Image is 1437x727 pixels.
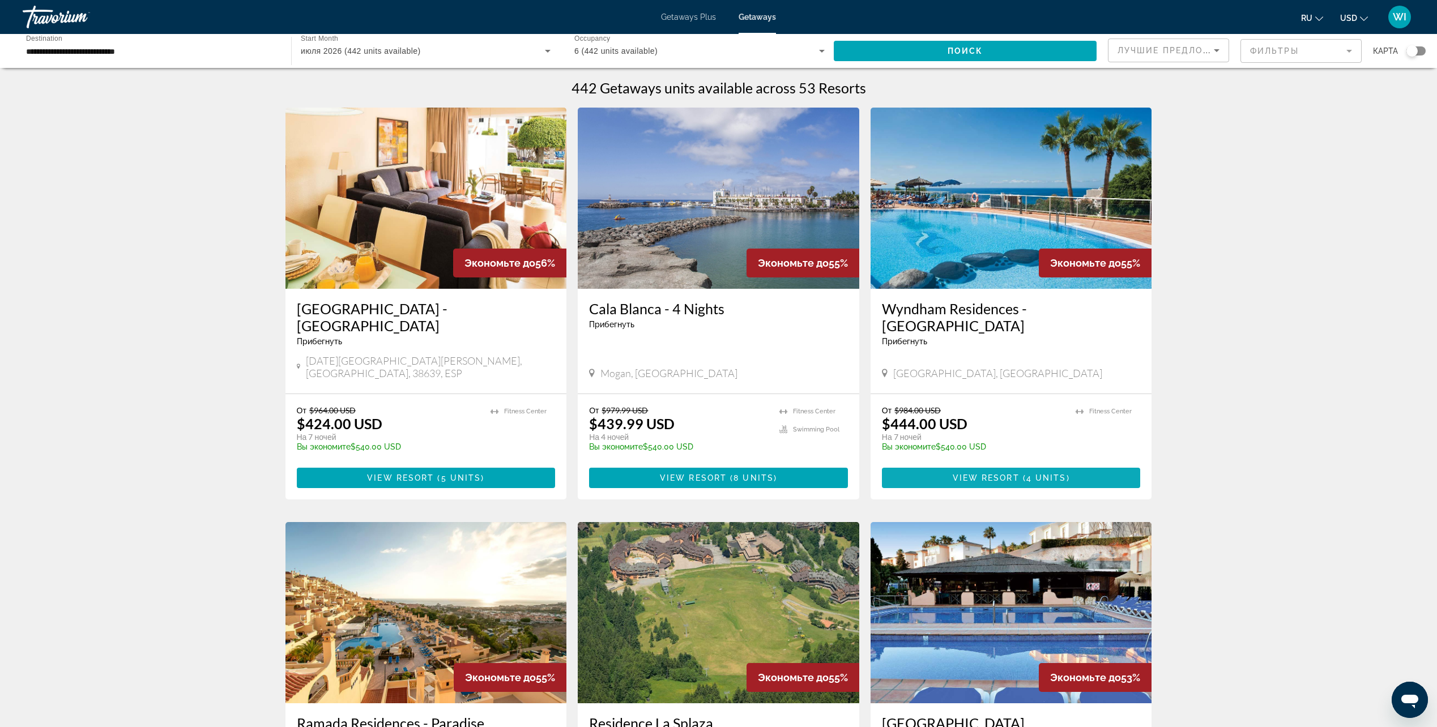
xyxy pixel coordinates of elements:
[1301,10,1323,26] button: Change language
[441,473,481,482] span: 5 units
[1020,473,1070,482] span: ( )
[297,468,556,488] button: View Resort(5 units)
[465,672,536,683] span: Экономьте до
[747,663,859,692] div: 55%
[1393,11,1406,23] span: WI
[1026,473,1067,482] span: 4 units
[948,46,983,55] span: Поиск
[727,473,777,482] span: ( )
[882,468,1141,488] button: View Resort(4 units)
[589,468,848,488] button: View Resort(8 units)
[882,442,936,451] span: Вы экономите
[1050,672,1121,683] span: Экономьте до
[306,354,555,379] span: [DATE][GEOGRAPHIC_DATA][PERSON_NAME], [GEOGRAPHIC_DATA], 38639, ESP
[882,415,967,432] p: $444.00 USD
[1050,257,1121,269] span: Экономьте до
[589,415,675,432] p: $439.99 USD
[1340,10,1368,26] button: Change currency
[882,405,892,415] span: От
[661,12,716,22] a: Getaways Plus
[589,300,848,317] a: Cala Blanca - 4 Nights
[297,300,556,334] a: [GEOGRAPHIC_DATA] - [GEOGRAPHIC_DATA]
[1118,46,1238,55] span: Лучшие предложения
[453,249,566,277] div: 56%
[23,2,136,32] a: Travorium
[589,405,599,415] span: От
[793,408,835,415] span: Fitness Center
[882,442,1065,451] p: $540.00 USD
[297,415,382,432] p: $424.00 USD
[882,300,1141,334] a: Wyndham Residences - [GEOGRAPHIC_DATA]
[589,320,634,329] span: Прибегнуть
[758,257,829,269] span: Экономьте до
[602,405,648,415] span: $979.99 USD
[871,522,1152,703] img: ii_mpk1.jpg
[589,442,643,451] span: Вы экономите
[894,405,941,415] span: $984.00 USD
[734,473,774,482] span: 8 units
[301,46,421,55] span: июля 2026 (442 units available)
[26,35,62,42] span: Destination
[882,337,927,346] span: Прибегнуть
[578,522,859,703] img: ii_saz1.jpg
[1392,682,1428,718] iframe: Schaltfläche zum Öffnen des Messaging-Fensters
[1301,14,1312,23] span: ru
[367,473,434,482] span: View Resort
[297,337,342,346] span: Прибегнуть
[297,442,351,451] span: Вы экономите
[893,367,1102,379] span: [GEOGRAPHIC_DATA], [GEOGRAPHIC_DATA]
[1340,14,1357,23] span: USD
[793,426,839,433] span: Swimming Pool
[504,408,547,415] span: Fitness Center
[297,405,306,415] span: От
[454,663,566,692] div: 55%
[285,108,567,289] img: ii_vie1.jpg
[1385,5,1414,29] button: User Menu
[285,522,567,703] img: ii_pdi1.jpg
[1089,408,1132,415] span: Fitness Center
[297,432,480,442] p: На 7 ночей
[434,473,484,482] span: ( )
[572,79,866,96] h1: 442 Getaways units available across 53 Resorts
[589,432,768,442] p: На 4 ночей
[660,473,727,482] span: View Resort
[953,473,1020,482] span: View Resort
[578,108,859,289] img: 2447E01X.jpg
[871,108,1152,289] img: ii_mty1.jpg
[1240,39,1362,63] button: Filter
[574,35,610,42] span: Occupancy
[309,405,356,415] span: $964.00 USD
[297,442,480,451] p: $540.00 USD
[589,442,768,451] p: $540.00 USD
[1373,43,1398,59] span: карта
[739,12,776,22] a: Getaways
[747,249,859,277] div: 55%
[758,672,829,683] span: Экономьте до
[600,367,737,379] span: Mogan, [GEOGRAPHIC_DATA]
[574,46,658,55] span: 6 (442 units available)
[1039,663,1152,692] div: 53%
[1039,249,1152,277] div: 55%
[1118,44,1219,57] mat-select: Sort by
[882,432,1065,442] p: На 7 ночей
[464,257,535,269] span: Экономьте до
[834,41,1097,61] button: Поиск
[301,35,338,42] span: Start Month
